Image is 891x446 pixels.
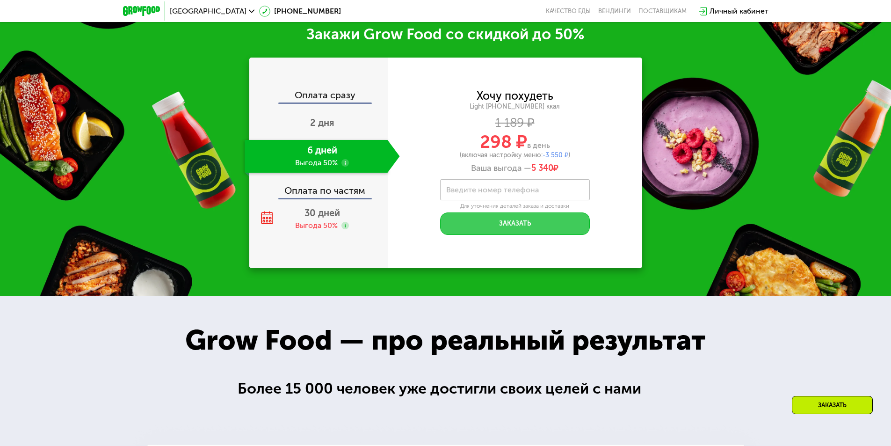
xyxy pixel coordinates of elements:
div: поставщикам [638,7,687,15]
span: [GEOGRAPHIC_DATA] [170,7,246,15]
div: Более 15 000 человек уже достигли своих целей с нами [238,377,653,400]
div: Light [PHONE_NUMBER] ккал [388,102,642,111]
div: (включая настройку меню: ) [388,152,642,159]
div: Grow Food — про реальный результат [165,319,726,361]
span: 30 дней [304,207,340,219]
div: 1 189 ₽ [388,118,642,128]
a: [PHONE_NUMBER] [259,6,341,17]
span: ₽ [531,163,558,174]
div: Заказать [792,396,873,414]
div: Выгода 50% [295,220,338,231]
button: Заказать [440,212,590,235]
span: -3 550 ₽ [543,151,568,159]
span: в день [527,141,550,150]
a: Качество еды [546,7,591,15]
label: Введите номер телефона [446,187,539,192]
div: Оплата по частям [250,176,388,198]
div: Личный кабинет [710,6,768,17]
span: 298 ₽ [480,131,527,153]
span: 5 340 [531,163,553,173]
span: 2 дня [310,117,334,128]
div: Оплата сразу [250,90,388,102]
div: Хочу похудеть [477,91,553,101]
div: Для уточнения деталей заказа и доставки [440,203,590,210]
a: Вендинги [598,7,631,15]
div: Ваша выгода — [388,163,642,174]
